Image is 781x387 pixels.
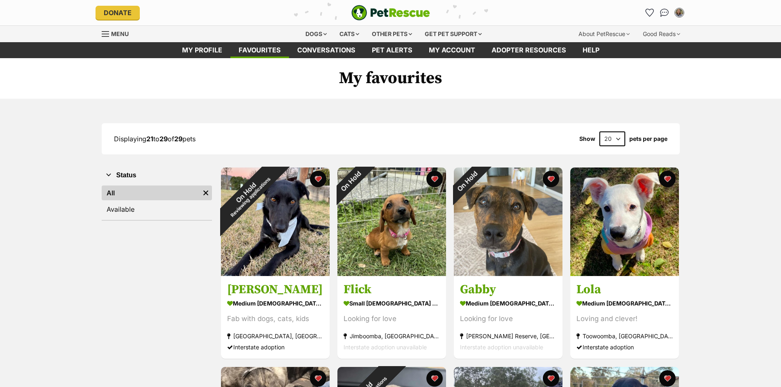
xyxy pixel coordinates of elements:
[675,9,683,17] img: Kylie Dudley profile pic
[426,370,443,387] button: favourite
[576,282,673,298] h3: Lola
[146,135,153,143] strong: 21
[579,136,595,142] span: Show
[174,42,230,58] a: My profile
[102,184,212,220] div: Status
[543,171,559,187] button: favourite
[660,9,669,17] img: chat-41dd97257d64d25036548639549fe6c8038ab92f7586957e7f3b1b290dea8141.svg
[289,42,364,58] a: conversations
[102,170,212,181] button: Status
[570,167,679,276] img: Lola
[576,331,673,342] div: Toowoomba, [GEOGRAPHIC_DATA]
[102,202,212,217] a: Available
[221,167,330,276] img: Freda
[576,342,673,353] div: Interstate adoption
[637,26,686,42] div: Good Reads
[227,331,323,342] div: [GEOGRAPHIC_DATA], [GEOGRAPHIC_DATA]
[159,135,168,143] strong: 29
[460,331,556,342] div: [PERSON_NAME] Reserve, [GEOGRAPHIC_DATA]
[366,26,418,42] div: Other pets
[659,171,676,187] button: favourite
[351,5,430,20] a: PetRescue
[419,26,487,42] div: Get pet support
[483,42,574,58] a: Adopter resources
[96,6,140,20] a: Donate
[643,6,656,19] a: Favourites
[454,276,562,359] a: Gabby medium [DEMOGRAPHIC_DATA] Dog Looking for love [PERSON_NAME] Reserve, [GEOGRAPHIC_DATA] Int...
[454,269,562,278] a: On Hold
[659,370,676,387] button: favourite
[570,276,679,359] a: Lola medium [DEMOGRAPHIC_DATA] Dog Loving and clever! Toowoomba, [GEOGRAPHIC_DATA] Interstate ado...
[460,344,543,351] span: Interstate adoption unavailable
[227,298,323,310] div: medium [DEMOGRAPHIC_DATA] Dog
[221,269,330,278] a: On HoldReviewing applications
[460,282,556,298] h3: Gabby
[344,282,440,298] h3: Flick
[460,314,556,325] div: Looking for love
[576,314,673,325] div: Loving and clever!
[227,282,323,298] h3: [PERSON_NAME]
[310,171,326,187] button: favourite
[460,298,556,310] div: medium [DEMOGRAPHIC_DATA] Dog
[227,314,323,325] div: Fab with dogs, cats, kids
[203,149,293,240] div: On Hold
[673,6,686,19] button: My account
[337,167,446,276] img: Flick
[221,276,330,359] a: [PERSON_NAME] medium [DEMOGRAPHIC_DATA] Dog Fab with dogs, cats, kids [GEOGRAPHIC_DATA], [GEOGRAP...
[364,42,421,58] a: Pet alerts
[643,6,686,19] ul: Account quick links
[351,5,430,20] img: logo-e224e6f780fb5917bec1dbf3a21bbac754714ae5b6737aabdf751b685950b380.svg
[344,314,440,325] div: Looking for love
[334,26,365,42] div: Cats
[229,176,271,218] span: Reviewing applications
[344,344,427,351] span: Interstate adoption unavailable
[310,370,326,387] button: favourite
[327,157,375,205] div: On Hold
[114,135,196,143] span: Displaying to of pets
[421,42,483,58] a: My account
[574,42,608,58] a: Help
[102,186,200,200] a: All
[337,276,446,359] a: Flick small [DEMOGRAPHIC_DATA] Dog Looking for love Jimboomba, [GEOGRAPHIC_DATA] Interstate adopt...
[200,186,212,200] a: Remove filter
[111,30,129,37] span: Menu
[629,136,667,142] label: pets per page
[344,331,440,342] div: Jimboomba, [GEOGRAPHIC_DATA]
[230,42,289,58] a: Favourites
[426,171,443,187] button: favourite
[300,26,332,42] div: Dogs
[337,269,446,278] a: On Hold
[227,342,323,353] div: Interstate adoption
[344,298,440,310] div: small [DEMOGRAPHIC_DATA] Dog
[658,6,671,19] a: Conversations
[174,135,182,143] strong: 29
[443,157,492,205] div: On Hold
[102,26,134,41] a: Menu
[454,167,562,276] img: Gabby
[543,370,559,387] button: favourite
[576,298,673,310] div: medium [DEMOGRAPHIC_DATA] Dog
[573,26,635,42] div: About PetRescue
